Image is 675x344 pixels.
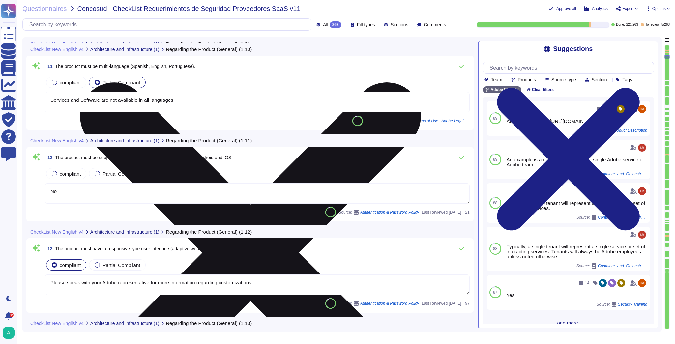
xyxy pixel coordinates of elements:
[22,5,67,12] span: Questionnaires
[424,22,446,27] span: Comments
[26,19,311,30] input: Search by keywords
[638,144,646,152] img: user
[10,313,14,317] div: 9+
[391,22,408,27] span: Sections
[30,47,84,52] span: CheckList New English v4
[464,210,469,214] span: 21
[330,21,341,28] div: 263
[493,201,497,205] span: 88
[638,187,646,195] img: user
[45,64,53,69] span: 11
[90,42,159,46] span: Architecture and Infrastructure (1)
[323,22,328,27] span: All
[357,22,375,27] span: Fill types
[45,92,470,112] textarea: Services and Software are not available in all languages.
[638,105,646,113] img: user
[645,23,660,26] span: To review:
[166,229,252,234] span: Regarding the Product (General) (1.12)
[548,6,576,11] button: Approve all
[166,47,252,52] span: Regarding the Product (General) (1.10)
[45,155,53,160] span: 12
[618,302,647,306] span: Security Training
[652,7,666,11] span: Options
[45,246,53,251] span: 13
[77,5,301,12] span: Cencosud - CheckList Requerimientos de Seguridad Proveedores SaaS v11
[30,321,84,326] span: CheckList New English v4
[45,274,470,295] textarea: Please speak with your Adobe representative for more information regarding customizations.
[493,116,497,120] span: 89
[30,42,84,46] span: CheckList New English v4
[166,321,252,326] span: Regarding the Product (General) (1.13)
[329,210,333,214] span: 89
[493,247,497,251] span: 88
[661,23,670,26] span: 5 / 263
[483,320,654,325] span: Load more...
[45,183,470,204] textarea: No
[622,7,634,11] span: Export
[486,62,654,73] input: Search by keywords
[464,301,469,305] span: 97
[90,321,159,326] span: Architecture and Infrastructure (1)
[3,327,15,339] img: user
[556,7,576,11] span: Approve all
[638,231,646,239] img: user
[90,47,159,52] span: Architecture and Infrastructure (1)
[90,138,159,143] span: Architecture and Infrastructure (1)
[30,230,84,234] span: CheckList New English v4
[166,41,249,46] span: Regarding the Product (General) (1.9)
[493,290,497,294] span: 87
[166,138,252,143] span: Regarding the Product (General) (1.11)
[592,7,608,11] span: Analytics
[493,158,497,161] span: 89
[30,138,84,143] span: CheckList New English v4
[596,302,647,307] span: Source:
[90,230,159,234] span: Architecture and Infrastructure (1)
[638,279,646,287] img: user
[1,326,19,340] button: user
[585,281,589,285] span: 14
[584,6,608,11] button: Analytics
[356,119,360,123] span: 89
[616,23,625,26] span: Done:
[626,23,638,26] span: 223 / 263
[507,293,647,298] div: Yes
[329,301,333,305] span: 86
